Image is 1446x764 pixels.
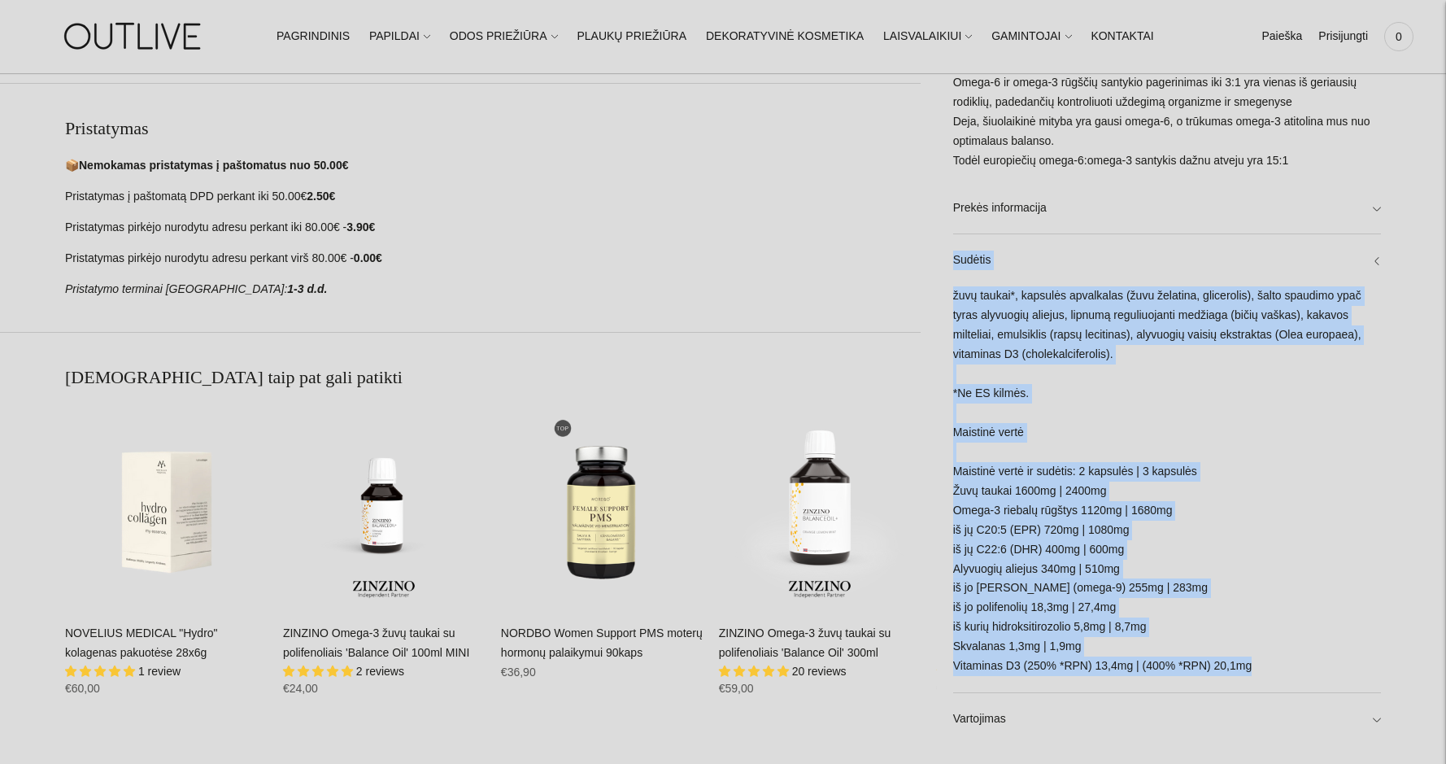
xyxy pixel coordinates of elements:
a: NORDBO Women Support PMS moterų hormonų palaikymui 90kaps [501,406,703,608]
p: Pristatymas pirkėjo nurodytu adresu perkant virš 80.00€ - [65,249,921,268]
a: PAGRINDINIS [277,19,350,55]
p: Pristatymas į paštomatą DPD perkant iki 50.00€ [65,187,921,207]
span: €36,90 [501,666,536,679]
a: NOVELIUS MEDICAL [65,406,267,608]
span: 2 reviews [356,665,404,678]
a: Paieška [1261,19,1302,55]
a: DEKORATYVINĖ KOSMETIKA [706,19,864,55]
img: OUTLIVE [33,8,236,64]
a: ZINZINO Omega-3 žuvų taukai su polifenoliais 'Balance Oil' 300ml [719,626,891,659]
strong: 3.90€ [346,220,375,234]
a: Prekės informacija [953,182,1381,234]
a: ZINZINO Omega-3 žuvų taukai su polifenoliais 'Balance Oil' 300ml [719,406,921,608]
h2: [DEMOGRAPHIC_DATA] taip pat gali patikti [65,365,921,390]
em: Pristatymo terminai [GEOGRAPHIC_DATA]: [65,282,287,295]
a: 0 [1384,19,1413,55]
a: Sudėtis [953,235,1381,287]
a: KONTAKTAI [1091,19,1153,55]
span: 5.00 stars [283,665,356,678]
h2: Pristatymas [65,116,921,141]
a: ODOS PRIEŽIŪRA [450,19,558,55]
a: NOVELIUS MEDICAL "Hydro" kolagenas pakuotėse 28x6g [65,626,218,659]
span: 4.75 stars [719,665,792,678]
span: €60,00 [65,682,100,695]
a: PLAUKŲ PRIEŽIŪRA [577,19,686,55]
strong: 0.00€ [354,251,382,264]
p: 📦 [65,156,921,176]
a: ZINZINO Omega-3 žuvų taukai su polifenoliais 'Balance Oil' 100ml MINI [283,626,469,659]
a: NORDBO Women Support PMS moterų hormonų palaikymui 90kaps [501,626,703,659]
a: ZINZINO Omega-3 žuvų taukai su polifenoliais 'Balance Oil' 100ml MINI [283,406,485,608]
a: GAMINTOJAI [991,19,1071,55]
span: 1 review [138,665,181,678]
span: 0 [1387,25,1410,48]
div: žuvų taukai*, kapsulės apvalkalas (žuvu želatina, glicerolis), šalto spaudimo ypač tyras alyvuogi... [953,287,1381,693]
strong: 1-3 d.d. [287,282,327,295]
span: 5.00 stars [65,665,138,678]
span: 20 reviews [792,665,847,678]
strong: Nemokamas pristatymas į paštomatus nuo 50.00€ [79,159,348,172]
span: €24,00 [283,682,318,695]
a: LAISVALAIKIUI [883,19,972,55]
p: Pristatymas pirkėjo nurodytu adresu perkant iki 80.00€ - [65,218,921,238]
p: Omega-6 ir omega-3 rūgščių santykio pagerinimas iki 3:1 yra vienas iš geriausių rodiklių, padedan... [953,73,1381,171]
a: PAPILDAI [369,19,430,55]
span: €59,00 [719,682,754,695]
a: Prisijungti [1318,19,1368,55]
strong: 2.50€ [307,190,335,203]
a: Vartojimas [953,694,1381,746]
